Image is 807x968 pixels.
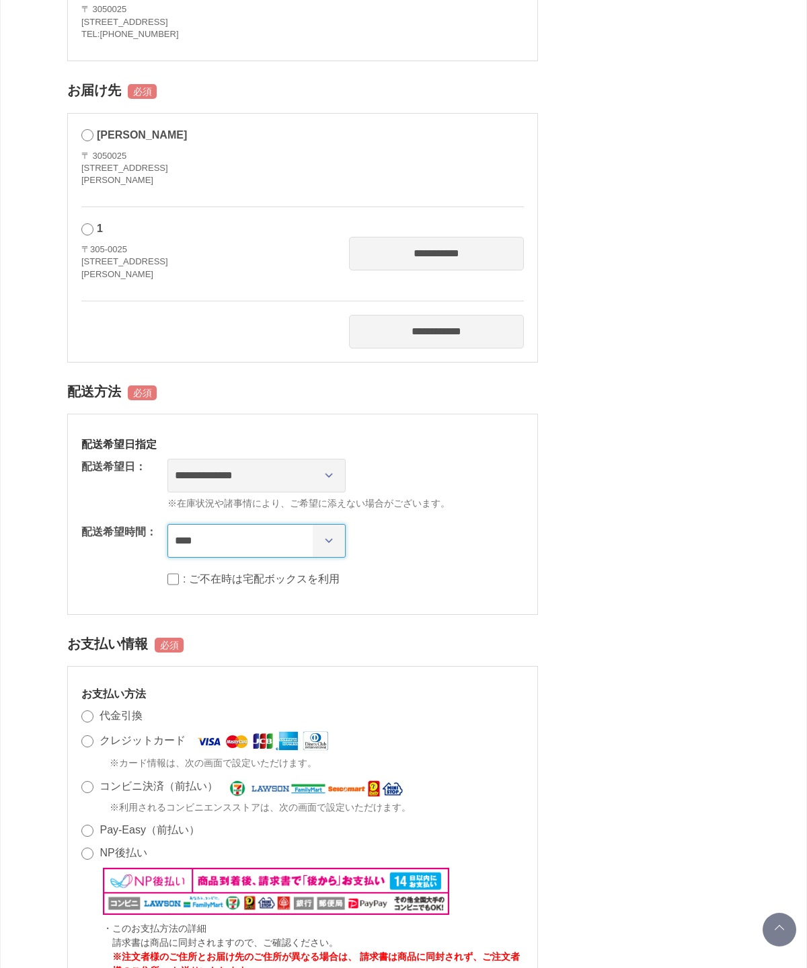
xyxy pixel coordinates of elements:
[110,801,411,815] span: ※利用されるコンビニエンスストアは、次の画面で設定いただけます。
[100,735,186,746] label: クレジットカード
[103,868,449,915] img: NP後払い
[97,129,187,141] span: [PERSON_NAME]
[100,780,218,792] label: コンビニ決済（前払い）
[90,244,127,254] a: 305-0025
[97,223,103,234] span: 1
[67,75,538,106] h2: お届け先
[100,29,178,39] a: [PHONE_NUMBER]
[167,496,524,511] span: ※在庫状況や諸事情により、ご希望に添えない場合がございます。
[81,524,157,540] dt: 配送希望時間：
[81,244,168,281] address: 〒 [STREET_ADDRESS] [PERSON_NAME]
[81,687,524,701] h3: お支払い方法
[81,437,524,451] h3: 配送希望日指定
[110,756,317,770] span: ※カード情報は、次の画面で設定いただけます。
[67,628,538,660] h2: お支払い情報
[81,3,524,40] address: 〒 3050025 [STREET_ADDRESS] TEL:
[112,936,524,950] p: 請求書は商品に同封されますので、ご確認ください。
[100,710,143,721] label: 代金引換
[67,376,538,408] h2: 配送方法
[100,847,147,858] label: NP後払い
[81,459,146,475] dt: 配送希望日：
[81,150,168,187] address: 〒 3050025 [STREET_ADDRESS] [PERSON_NAME]
[183,573,340,585] label: : ご不在時は宅配ボックスを利用
[196,731,328,751] img: クレジットカード
[100,824,199,835] label: Pay-Easy（前払い）
[228,778,405,796] img: コンビニ決済（前払い）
